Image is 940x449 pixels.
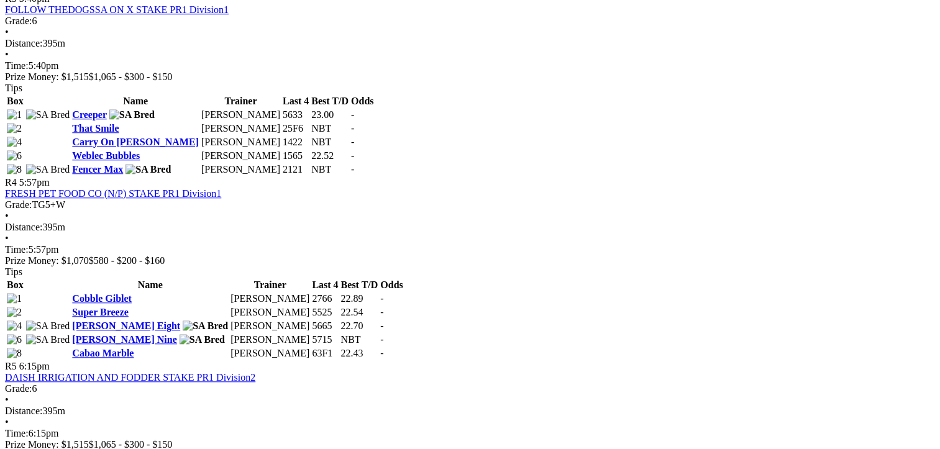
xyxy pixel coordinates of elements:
img: 8 [7,164,22,175]
div: Prize Money: $1,070 [5,255,935,266]
td: [PERSON_NAME] [201,150,281,162]
td: 22.70 [340,320,379,332]
img: 8 [7,348,22,359]
td: 1422 [282,136,309,148]
span: Distance: [5,406,42,416]
span: 5:57pm [19,177,50,188]
span: • [5,49,9,60]
td: NBT [311,136,349,148]
a: FRESH PET FOOD CO (N/P) STAKE PR1 Division1 [5,188,221,199]
td: 5665 [311,320,339,332]
img: SA Bred [183,320,228,332]
td: [PERSON_NAME] [230,306,310,319]
td: [PERSON_NAME] [201,109,281,121]
td: 63F1 [311,347,339,360]
span: Distance: [5,222,42,232]
a: FOLLOW THEDOGSSA ON X STAKE PR1 Division1 [5,4,229,15]
span: $1,065 - $300 - $150 [89,71,173,82]
span: - [351,150,354,161]
td: NBT [311,163,349,176]
div: 5:57pm [5,244,935,255]
span: - [380,320,383,331]
td: [PERSON_NAME] [230,347,310,360]
span: Grade: [5,383,32,394]
img: 1 [7,293,22,304]
a: [PERSON_NAME] Eight [72,320,180,331]
span: Time: [5,60,29,71]
span: R5 [5,361,17,371]
td: [PERSON_NAME] [201,163,281,176]
td: [PERSON_NAME] [230,333,310,346]
td: 23.00 [311,109,349,121]
th: Trainer [201,95,281,107]
a: Creeper [72,109,106,120]
a: Fencer Max [72,164,123,175]
span: Grade: [5,16,32,26]
th: Name [71,279,229,291]
th: Odds [380,279,403,291]
img: 2 [7,123,22,134]
img: SA Bred [26,334,70,345]
td: 2766 [311,293,339,305]
a: [PERSON_NAME] Nine [72,334,176,345]
span: • [5,27,9,37]
img: SA Bred [26,164,70,175]
td: 22.52 [311,150,349,162]
img: 4 [7,137,22,148]
td: 5633 [282,109,309,121]
span: • [5,211,9,221]
span: Tips [5,266,22,277]
td: 1565 [282,150,309,162]
img: 6 [7,150,22,161]
td: 25F6 [282,122,309,135]
div: 395m [5,38,935,49]
span: $580 - $200 - $160 [89,255,165,266]
span: - [351,109,354,120]
th: Odds [350,95,374,107]
span: 6:15pm [19,361,50,371]
span: Box [7,96,24,106]
div: TG5+W [5,199,935,211]
td: NBT [311,122,349,135]
span: Tips [5,83,22,93]
td: 22.89 [340,293,379,305]
span: - [351,164,354,175]
td: 5715 [311,333,339,346]
td: 22.43 [340,347,379,360]
span: - [351,137,354,147]
span: - [380,307,383,317]
td: [PERSON_NAME] [201,122,281,135]
img: 4 [7,320,22,332]
span: • [5,394,9,405]
a: Cobble Giblet [72,293,132,304]
span: R4 [5,177,17,188]
div: 6 [5,16,935,27]
a: Super Breeze [72,307,129,317]
img: 6 [7,334,22,345]
td: NBT [340,333,379,346]
td: 2121 [282,163,309,176]
img: SA Bred [26,109,70,120]
img: SA Bred [180,334,225,345]
span: - [351,123,354,134]
td: 22.54 [340,306,379,319]
th: Last 4 [311,279,339,291]
a: Weblec Bubbles [72,150,140,161]
img: 2 [7,307,22,318]
div: 6 [5,383,935,394]
td: 5525 [311,306,339,319]
span: Distance: [5,38,42,48]
a: Cabao Marble [72,348,134,358]
th: Last 4 [282,95,309,107]
th: Best T/D [340,279,379,291]
a: That Smile [72,123,119,134]
div: 5:40pm [5,60,935,71]
td: [PERSON_NAME] [230,320,310,332]
img: 1 [7,109,22,120]
span: - [380,293,383,304]
span: Time: [5,428,29,438]
td: [PERSON_NAME] [230,293,310,305]
span: Grade: [5,199,32,210]
a: DAISH IRRIGATION AND FODDER STAKE PR1 Division2 [5,372,255,383]
div: 395m [5,222,935,233]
